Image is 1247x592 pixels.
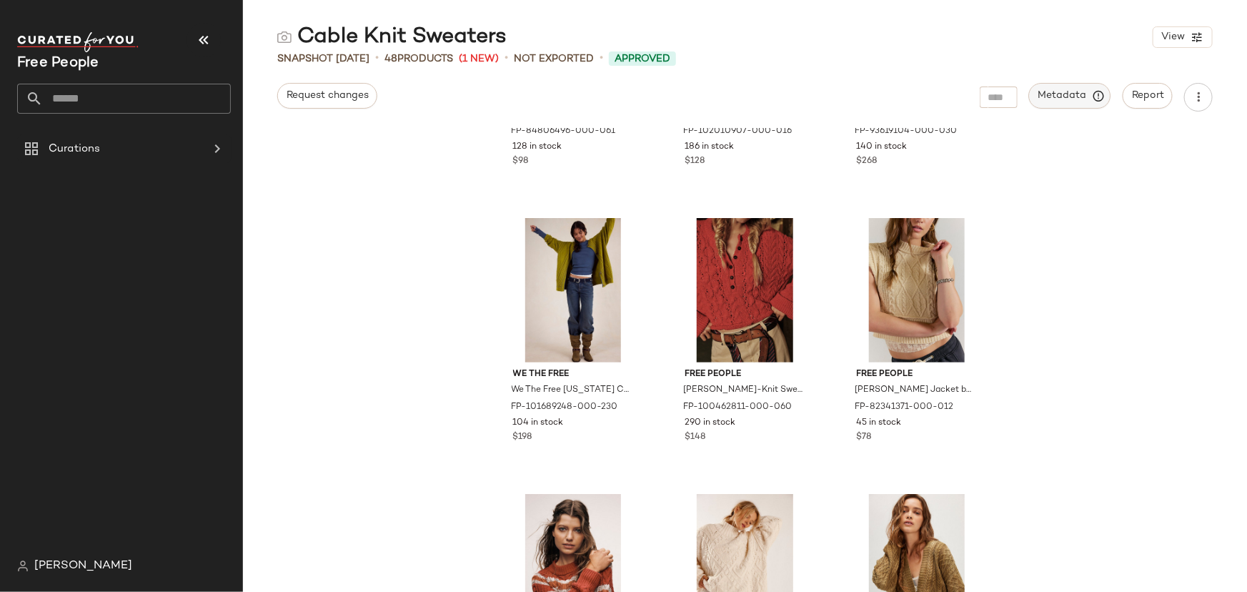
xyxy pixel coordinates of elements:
span: $268 [857,155,878,168]
div: Cable Knit Sweaters [277,23,507,51]
span: View [1161,31,1185,43]
span: $78 [857,431,872,444]
span: $148 [685,431,705,444]
span: Report [1131,90,1164,102]
span: FP-100462811-000-060 [683,401,792,414]
span: $128 [685,155,705,168]
span: [PERSON_NAME]-Knit Sweater by Free People in Red, Size: M [683,384,804,397]
span: • [600,50,603,67]
span: Not Exported [514,51,594,66]
span: 140 in stock [857,141,908,154]
img: 82341371_012_a [845,218,989,362]
span: 48 [384,54,397,64]
span: • [375,50,379,67]
img: cfy_white_logo.C9jOOHJF.svg [17,32,139,52]
img: 101689248_230_0 [502,218,645,362]
span: FP-82341371-000-012 [855,401,954,414]
button: Report [1123,83,1173,109]
span: Approved [615,51,670,66]
span: Curations [49,141,100,157]
img: svg%3e [277,30,292,44]
button: Request changes [277,83,377,109]
span: Metadata [1038,89,1103,102]
span: $198 [513,431,532,444]
div: Products [384,51,453,66]
span: 104 in stock [513,417,564,430]
span: • [505,50,508,67]
img: 100462811_060_e [673,218,817,362]
span: 290 in stock [685,417,735,430]
span: FP-101689248-000-230 [512,401,618,414]
span: 128 in stock [513,141,562,154]
span: Request changes [286,90,369,102]
span: 186 in stock [685,141,734,154]
span: $98 [513,155,529,168]
span: Free People [685,368,805,381]
span: We The Free [513,368,634,381]
span: [PERSON_NAME] [34,558,132,575]
span: [PERSON_NAME] Jacket by Free People in White, Size: XL [855,384,976,397]
span: FP-93619104-000-030 [855,125,958,138]
span: Snapshot [DATE] [277,51,369,66]
span: Free People [857,368,978,381]
span: We The Free [US_STATE] Cable Knit Cardi at Free People in Green, Size: XL [512,384,632,397]
img: svg%3e [17,561,29,572]
span: 45 in stock [857,417,902,430]
span: (1 New) [459,51,499,66]
span: Current Company Name [17,56,99,71]
button: View [1153,26,1213,48]
button: Metadata [1029,83,1111,109]
span: FP-84806496-000-061 [512,125,616,138]
span: FP-102010907-000-016 [683,125,792,138]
